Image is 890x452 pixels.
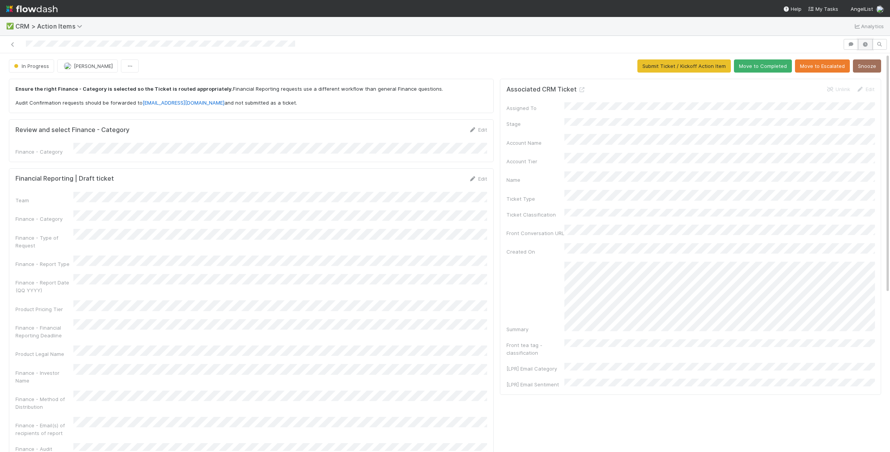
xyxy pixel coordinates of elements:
[856,86,875,92] a: Edit
[506,229,564,237] div: Front Conversation URL
[6,2,58,15] img: logo-inverted-e16ddd16eac7371096b0.svg
[15,22,86,30] span: CRM > Action Items
[15,99,487,107] p: Audit Confirmation requests should be forwarded to and not submitted as a ticket.
[808,6,838,12] span: My Tasks
[637,59,731,73] button: Submit Ticket / Kickoff Action Item
[15,148,73,156] div: Finance - Category
[506,365,564,372] div: [LPR] Email Category
[506,86,586,93] h5: Associated CRM Ticket
[506,104,564,112] div: Assigned To
[506,176,564,184] div: Name
[15,422,73,437] div: Finance - Email(s) of recipients of report
[506,139,564,147] div: Account Name
[506,120,564,128] div: Stage
[506,157,564,165] div: Account Tier
[74,63,113,69] span: [PERSON_NAME]
[851,6,873,12] span: AngelList
[57,59,118,73] button: [PERSON_NAME]
[15,260,73,268] div: Finance - Report Type
[469,127,487,133] a: Edit
[6,23,14,29] span: ✅
[9,59,54,73] button: In Progress
[506,211,564,218] div: Ticket Classification
[808,5,838,13] a: My Tasks
[15,395,73,411] div: Finance - Method of Distribution
[15,175,114,183] h5: Financial Reporting | Draft ticket
[826,86,850,92] a: Unlink
[469,176,487,182] a: Edit
[506,325,564,333] div: Summary
[15,369,73,384] div: Finance - Investor Name
[15,196,73,204] div: Team
[15,86,233,92] strong: Ensure the right Finance - Category is selected so the Ticket is routed appropriately.
[15,215,73,223] div: Finance - Category
[795,59,850,73] button: Move to Escalated
[15,350,73,358] div: Product Legal Name
[15,324,73,339] div: Finance - Financial Reporting Deadline
[15,279,73,294] div: Finance - Report Date (QQ YYYY)
[734,59,792,73] button: Move to Completed
[506,248,564,256] div: Created On
[853,22,884,31] a: Analytics
[506,381,564,388] div: [LPR] Email Sentiment
[876,5,884,13] img: avatar_f32b584b-9fa7-42e4-bca2-ac5b6bf32423.png
[64,62,71,70] img: avatar_f32b584b-9fa7-42e4-bca2-ac5b6bf32423.png
[15,85,487,93] p: Financial Reporting requests use a different workflow than general Finance questions.
[12,63,49,69] span: In Progress
[15,234,73,249] div: Finance - Type of Request
[506,195,564,203] div: Ticket Type
[15,305,73,313] div: Product Pricing Tier
[783,5,802,13] div: Help
[853,59,881,73] button: Snooze
[15,126,129,134] h5: Review and select Finance - Category
[143,100,224,106] a: [EMAIL_ADDRESS][DOMAIN_NAME]
[506,341,564,357] div: Front tea tag - classification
